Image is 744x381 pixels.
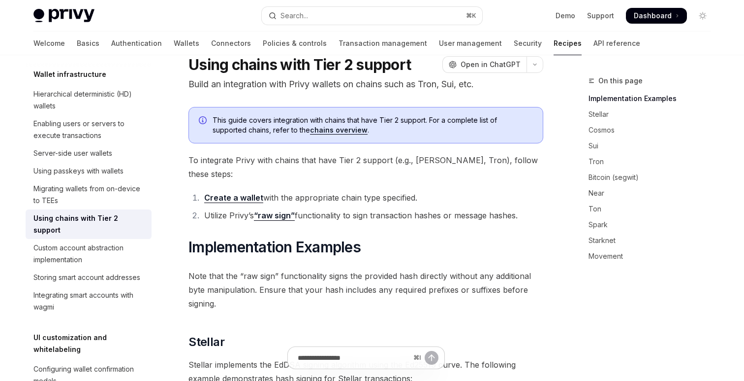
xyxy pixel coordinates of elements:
a: Create a wallet [204,193,263,203]
p: Build an integration with Privy wallets on chains such as Tron, Sui, etc. [188,77,543,91]
input: Ask a question... [298,347,409,369]
a: Spark [589,217,718,233]
div: Search... [280,10,308,22]
a: Using chains with Tier 2 support [26,209,152,239]
a: Dashboard [626,8,687,24]
a: Support [587,11,614,21]
a: Near [589,185,718,201]
span: Dashboard [634,11,672,21]
span: Note that the “raw sign” functionality signs the provided hash directly without any additional by... [188,269,543,311]
a: Integrating smart accounts with wagmi [26,286,152,316]
a: Security [514,32,542,55]
div: Using chains with Tier 2 support [33,212,146,236]
svg: Info [199,116,209,126]
a: Enabling users or servers to execute transactions [26,115,152,144]
a: Server-side user wallets [26,144,152,162]
li: with the appropriate chain type specified. [201,191,543,205]
a: Transaction management [339,32,427,55]
h5: UI customization and whitelabeling [33,332,152,355]
a: chains overview [310,126,368,135]
div: Migrating wallets from on-device to TEEs [33,183,146,207]
a: Implementation Examples [589,91,718,106]
div: Enabling users or servers to execute transactions [33,118,146,141]
span: On this page [598,75,643,87]
div: Storing smart account addresses [33,272,140,283]
span: Open in ChatGPT [461,60,521,69]
a: Bitcoin (segwit) [589,170,718,185]
a: Migrating wallets from on-device to TEEs [26,180,152,209]
a: Cosmos [589,122,718,138]
a: Demo [556,11,575,21]
a: Custom account abstraction implementation [26,239,152,269]
div: Using passkeys with wallets [33,165,124,177]
a: Hierarchical deterministic (HD) wallets [26,85,152,115]
h1: Using chains with Tier 2 support [188,56,411,73]
a: Connectors [211,32,251,55]
button: Send message [425,351,438,365]
a: User management [439,32,502,55]
img: light logo [33,9,94,23]
button: Open in ChatGPT [442,56,527,73]
a: Policies & controls [263,32,327,55]
a: Tron [589,154,718,170]
span: ⌘ K [466,12,476,20]
button: Open search [262,7,482,25]
a: Ton [589,201,718,217]
h5: Wallet infrastructure [33,69,106,80]
a: Authentication [111,32,162,55]
a: Basics [77,32,99,55]
div: Server-side user wallets [33,147,112,159]
button: Toggle dark mode [695,8,711,24]
div: Integrating smart accounts with wagmi [33,289,146,313]
span: To integrate Privy with chains that have Tier 2 support (e.g., [PERSON_NAME], Tron), follow these... [188,153,543,181]
li: Utilize Privy’s functionality to sign transaction hashes or message hashes. [201,208,543,222]
a: Stellar [589,106,718,122]
a: Welcome [33,32,65,55]
span: Stellar [188,334,224,350]
a: “raw sign” [254,210,295,221]
a: Recipes [554,32,582,55]
a: API reference [593,32,640,55]
div: Custom account abstraction implementation [33,242,146,266]
a: Storing smart account addresses [26,269,152,286]
span: This guide covers integration with chains that have Tier 2 support. For a complete list of suppor... [213,115,533,135]
a: Wallets [174,32,199,55]
span: Implementation Examples [188,238,361,256]
a: Movement [589,248,718,264]
div: Hierarchical deterministic (HD) wallets [33,88,146,112]
a: Using passkeys with wallets [26,162,152,180]
a: Starknet [589,233,718,248]
a: Sui [589,138,718,154]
